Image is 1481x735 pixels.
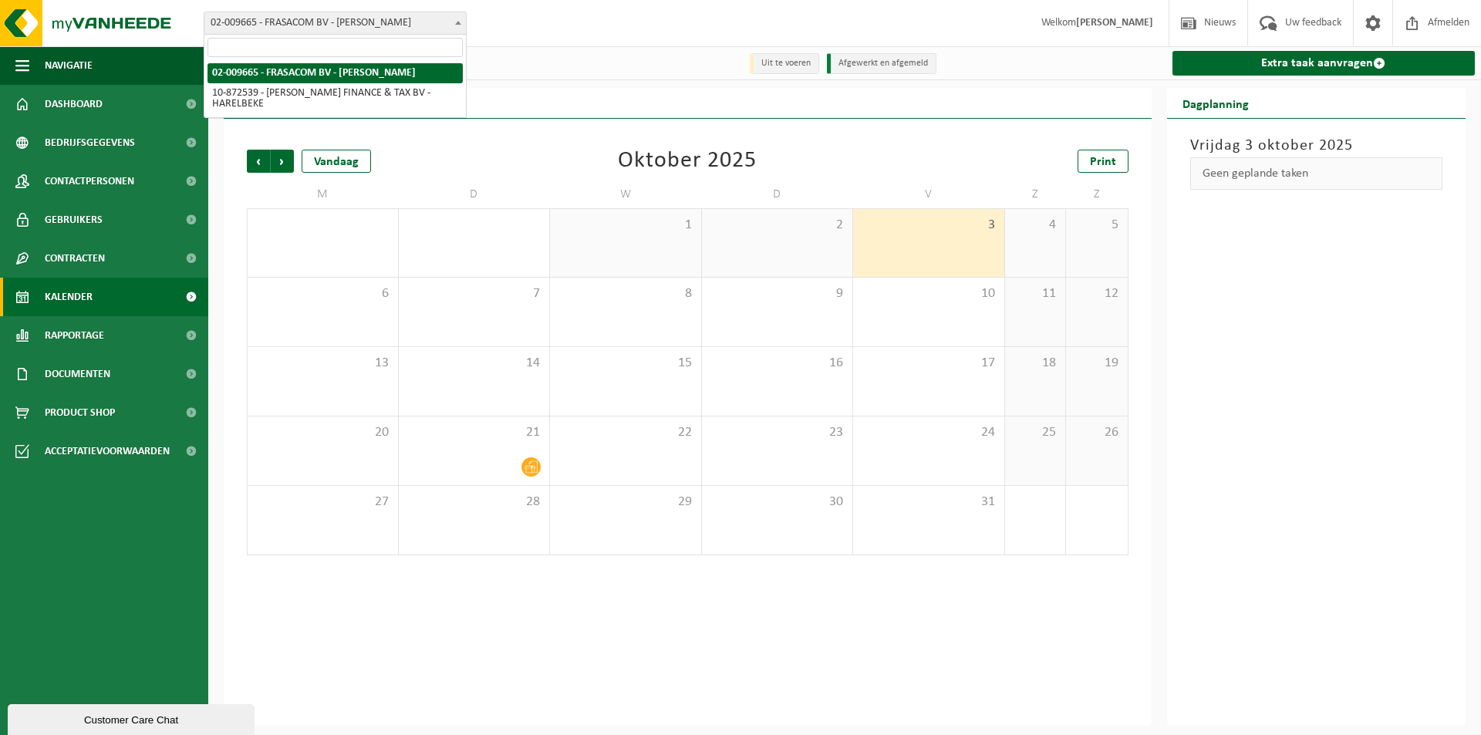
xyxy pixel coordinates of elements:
[710,285,845,302] span: 9
[45,162,134,201] span: Contactpersonen
[45,355,110,393] span: Documenten
[1172,51,1476,76] a: Extra taak aanvragen
[750,53,819,74] li: Uit te voeren
[827,53,936,74] li: Afgewerkt en afgemeld
[853,180,1005,208] td: V
[45,239,105,278] span: Contracten
[710,355,845,372] span: 16
[407,424,542,441] span: 21
[207,63,463,83] li: 02-009665 - FRASACOM BV - [PERSON_NAME]
[45,432,170,470] span: Acceptatievoorwaarden
[558,424,693,441] span: 22
[45,201,103,239] span: Gebruikers
[45,278,93,316] span: Kalender
[861,217,997,234] span: 3
[302,150,371,173] div: Vandaag
[1013,285,1058,302] span: 11
[45,393,115,432] span: Product Shop
[247,180,399,208] td: M
[861,494,997,511] span: 31
[861,285,997,302] span: 10
[1190,157,1443,190] div: Geen geplande taken
[558,355,693,372] span: 15
[1078,150,1128,173] a: Print
[407,494,542,511] span: 28
[255,355,390,372] span: 13
[1090,156,1116,168] span: Print
[1005,180,1067,208] td: Z
[45,316,104,355] span: Rapportage
[1013,355,1058,372] span: 18
[45,46,93,85] span: Navigatie
[710,424,845,441] span: 23
[399,180,551,208] td: D
[710,494,845,511] span: 30
[710,217,845,234] span: 2
[407,355,542,372] span: 14
[1074,355,1119,372] span: 19
[45,123,135,162] span: Bedrijfsgegevens
[702,180,854,208] td: D
[204,12,466,34] span: 02-009665 - FRASACOM BV - MOEN
[207,83,463,114] li: 10-872539 - [PERSON_NAME] FINANCE & TAX BV - HARELBEKE
[861,355,997,372] span: 17
[1074,217,1119,234] span: 5
[1076,17,1153,29] strong: [PERSON_NAME]
[271,150,294,173] span: Volgende
[1013,424,1058,441] span: 25
[1074,285,1119,302] span: 12
[8,701,258,735] iframe: chat widget
[255,424,390,441] span: 20
[558,494,693,511] span: 29
[861,424,997,441] span: 24
[45,85,103,123] span: Dashboard
[407,285,542,302] span: 7
[255,285,390,302] span: 6
[1066,180,1128,208] td: Z
[1013,217,1058,234] span: 4
[1074,424,1119,441] span: 26
[1167,88,1264,118] h2: Dagplanning
[558,285,693,302] span: 8
[255,494,390,511] span: 27
[247,150,270,173] span: Vorige
[550,180,702,208] td: W
[618,150,757,173] div: Oktober 2025
[204,12,467,35] span: 02-009665 - FRASACOM BV - MOEN
[558,217,693,234] span: 1
[1190,134,1443,157] h3: Vrijdag 3 oktober 2025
